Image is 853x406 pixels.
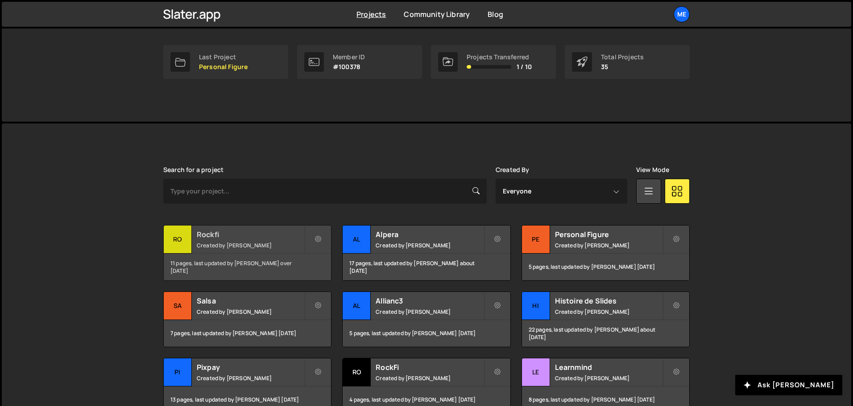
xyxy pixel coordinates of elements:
a: Al Allianc3 Created by [PERSON_NAME] 5 pages, last updated by [PERSON_NAME] [DATE] [342,291,510,347]
h2: Pixpay [197,362,304,372]
div: 22 pages, last updated by [PERSON_NAME] about [DATE] [522,320,689,347]
label: View Mode [636,166,669,173]
h2: RockFi [376,362,483,372]
div: Hi [522,292,550,320]
div: Member ID [333,53,365,61]
input: Type your project... [163,179,487,204]
div: 7 pages, last updated by [PERSON_NAME] [DATE] [164,320,331,347]
a: Projects [356,9,386,19]
a: Last Project Personal Figure [163,45,288,79]
small: Created by [PERSON_NAME] [376,374,483,382]
div: Ro [164,226,192,254]
div: Pe [522,226,550,254]
label: Created By [496,166,530,173]
small: Created by [PERSON_NAME] [555,308,663,316]
div: Sa [164,292,192,320]
div: 11 pages, last updated by [PERSON_NAME] over [DATE] [164,254,331,280]
div: 17 pages, last updated by [PERSON_NAME] about [DATE] [343,254,510,280]
p: Personal Figure [199,63,248,70]
a: Community Library [404,9,470,19]
div: Last Project [199,53,248,61]
h2: Learnmind [555,362,663,372]
small: Created by [PERSON_NAME] [376,242,483,249]
div: Le [522,358,550,386]
h2: Rockfi [197,230,304,239]
a: Ro Rockfi Created by [PERSON_NAME] 11 pages, last updated by [PERSON_NAME] over [DATE] [163,225,331,281]
button: Ask [PERSON_NAME] [735,375,842,395]
p: 35 [601,63,644,70]
div: Pi [164,358,192,386]
a: Pe Personal Figure Created by [PERSON_NAME] 5 pages, last updated by [PERSON_NAME] [DATE] [522,225,690,281]
h2: Histoire de Slides [555,296,663,306]
a: Blog [488,9,503,19]
h2: Personal Figure [555,230,663,239]
h2: Salsa [197,296,304,306]
div: 5 pages, last updated by [PERSON_NAME] [DATE] [343,320,510,347]
div: Al [343,226,371,254]
small: Created by [PERSON_NAME] [197,242,304,249]
a: Al Alpera Created by [PERSON_NAME] 17 pages, last updated by [PERSON_NAME] about [DATE] [342,225,510,281]
h2: Allianc3 [376,296,483,306]
div: Total Projects [601,53,644,61]
small: Created by [PERSON_NAME] [197,308,304,316]
h2: Alpera [376,230,483,239]
small: Created by [PERSON_NAME] [555,374,663,382]
small: Created by [PERSON_NAME] [197,374,304,382]
div: Ro [343,358,371,386]
a: Me [674,6,690,22]
div: Al [343,292,371,320]
label: Search for a project [163,166,224,173]
small: Created by [PERSON_NAME] [376,308,483,316]
a: Sa Salsa Created by [PERSON_NAME] 7 pages, last updated by [PERSON_NAME] [DATE] [163,291,331,347]
p: #100378 [333,63,365,70]
span: 1 / 10 [517,63,532,70]
div: Projects Transferred [467,53,532,61]
div: 5 pages, last updated by [PERSON_NAME] [DATE] [522,254,689,280]
a: Hi Histoire de Slides Created by [PERSON_NAME] 22 pages, last updated by [PERSON_NAME] about [DATE] [522,291,690,347]
small: Created by [PERSON_NAME] [555,242,663,249]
